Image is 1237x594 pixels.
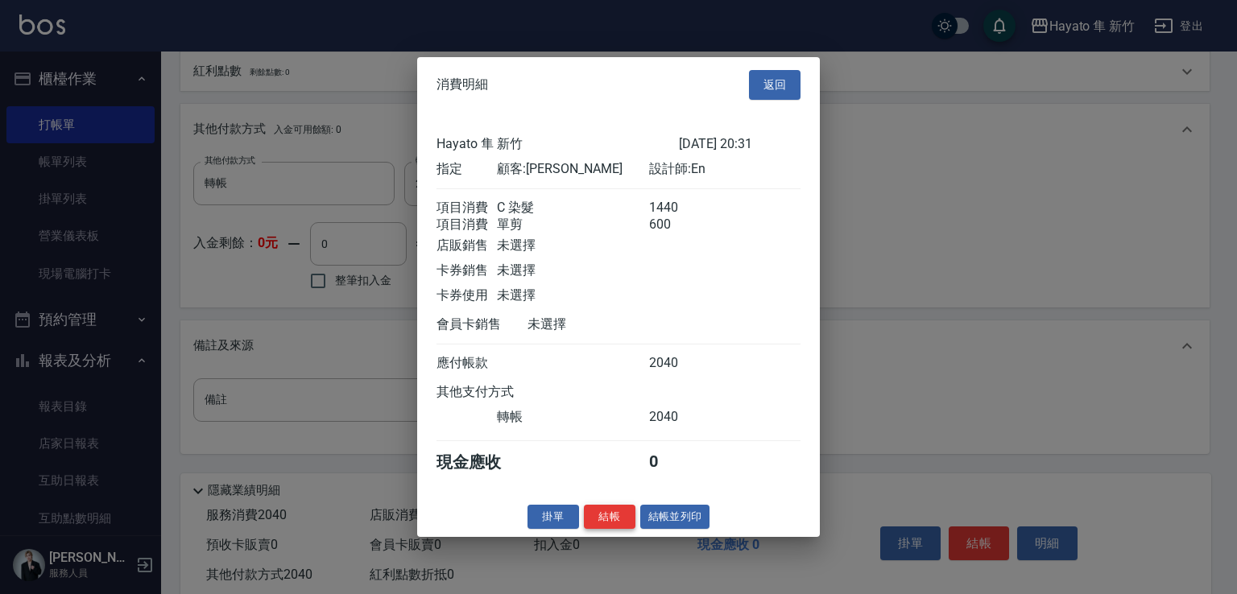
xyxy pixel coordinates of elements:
div: 指定 [436,160,497,177]
div: 未選擇 [497,287,648,303]
div: 應付帳款 [436,354,497,371]
div: 會員卡銷售 [436,316,527,332]
div: 2040 [649,408,710,425]
div: 店販銷售 [436,237,497,254]
div: 項目消費 [436,199,497,216]
div: C 染髮 [497,199,648,216]
div: 設計師: En [649,160,801,177]
div: 未選擇 [527,316,679,332]
div: 未選擇 [497,237,648,254]
button: 返回 [749,70,801,100]
div: 未選擇 [497,262,648,278]
div: 0 [649,451,710,472]
div: 600 [649,216,710,233]
div: [DATE] 20:31 [679,135,801,152]
div: 2040 [649,354,710,371]
div: 轉帳 [497,408,648,425]
div: 單剪 [497,216,648,233]
button: 結帳 [584,504,635,529]
button: 結帳並列印 [640,504,710,529]
span: 消費明細 [436,76,488,93]
button: 掛單 [527,504,579,529]
div: 1440 [649,199,710,216]
div: 卡券銷售 [436,262,497,278]
div: 卡券使用 [436,287,497,303]
div: 現金應收 [436,451,527,472]
div: Hayato 隼 新竹 [436,135,679,152]
div: 顧客: [PERSON_NAME] [497,160,648,177]
div: 其他支付方式 [436,383,558,400]
div: 項目消費 [436,216,497,233]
